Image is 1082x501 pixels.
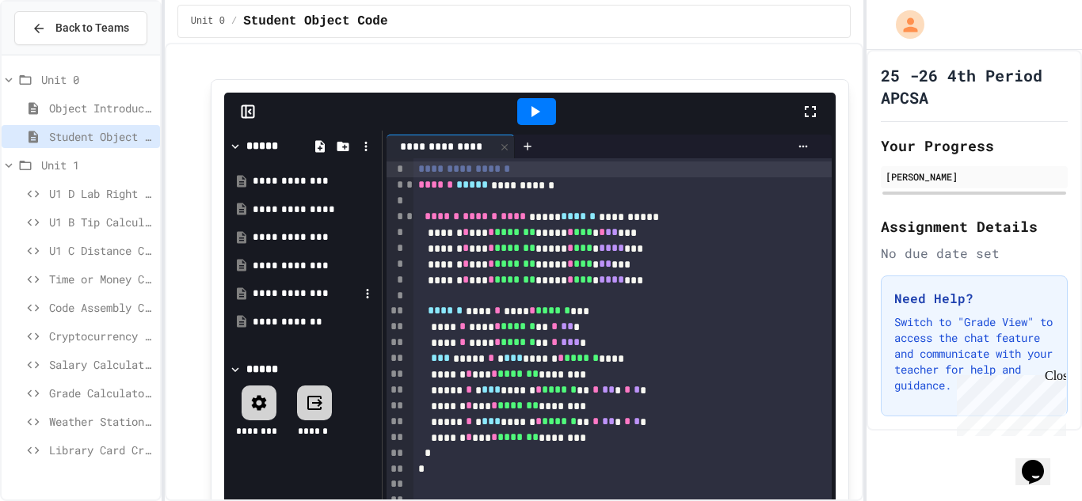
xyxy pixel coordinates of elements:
[1015,438,1066,485] iframe: chat widget
[881,215,1068,237] h2: Assignment Details
[49,442,154,458] span: Library Card Creator
[49,185,154,202] span: U1 D Lab Right Triangle Calculator
[243,12,387,31] span: Student Object Code
[49,328,154,344] span: Cryptocurrency Portfolio Debugger
[49,128,154,145] span: Student Object Code
[49,356,154,373] span: Salary Calculator Fixer
[6,6,109,101] div: Chat with us now!Close
[191,15,225,28] span: Unit 0
[55,20,129,36] span: Back to Teams
[49,299,154,316] span: Code Assembly Challenge
[49,242,154,259] span: U1 C Distance Calculator
[881,135,1068,157] h2: Your Progress
[49,100,154,116] span: Object Introduction
[894,314,1054,393] p: Switch to "Grade View" to access the chat feature and communicate with your teacher for help and ...
[951,369,1066,436] iframe: chat widget
[41,71,154,88] span: Unit 0
[49,385,154,401] span: Grade Calculator Pro
[879,6,928,43] div: My Account
[231,15,237,28] span: /
[886,169,1063,184] div: [PERSON_NAME]
[49,271,154,287] span: Time or Money Code
[14,11,147,45] button: Back to Teams
[894,289,1054,308] h3: Need Help?
[41,157,154,173] span: Unit 1
[881,244,1068,263] div: No due date set
[49,214,154,230] span: U1 B Tip Calculator
[49,413,154,430] span: Weather Station Debugger
[881,64,1068,108] h1: 25 -26 4th Period APCSA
